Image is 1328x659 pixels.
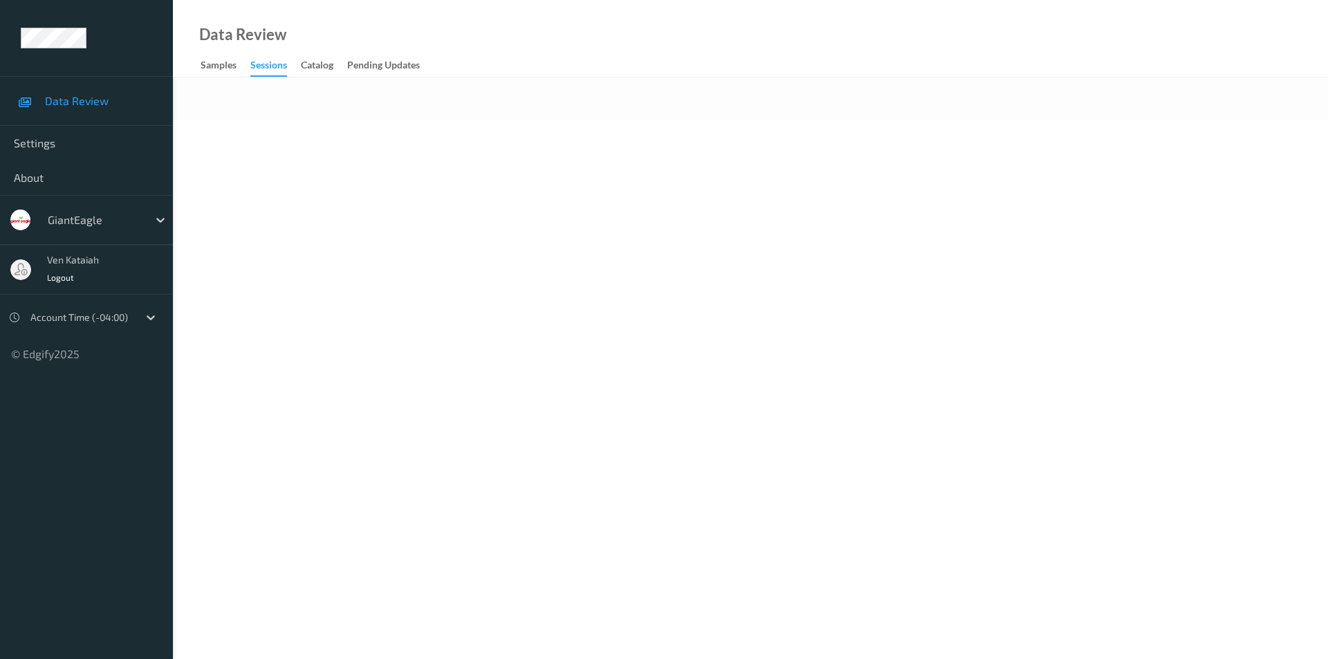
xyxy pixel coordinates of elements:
[301,58,333,75] div: Catalog
[301,56,347,75] a: Catalog
[347,56,434,75] a: Pending Updates
[250,58,287,77] div: Sessions
[201,58,237,75] div: Samples
[201,56,250,75] a: Samples
[250,56,301,77] a: Sessions
[199,28,286,41] div: Data Review
[347,58,420,75] div: Pending Updates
